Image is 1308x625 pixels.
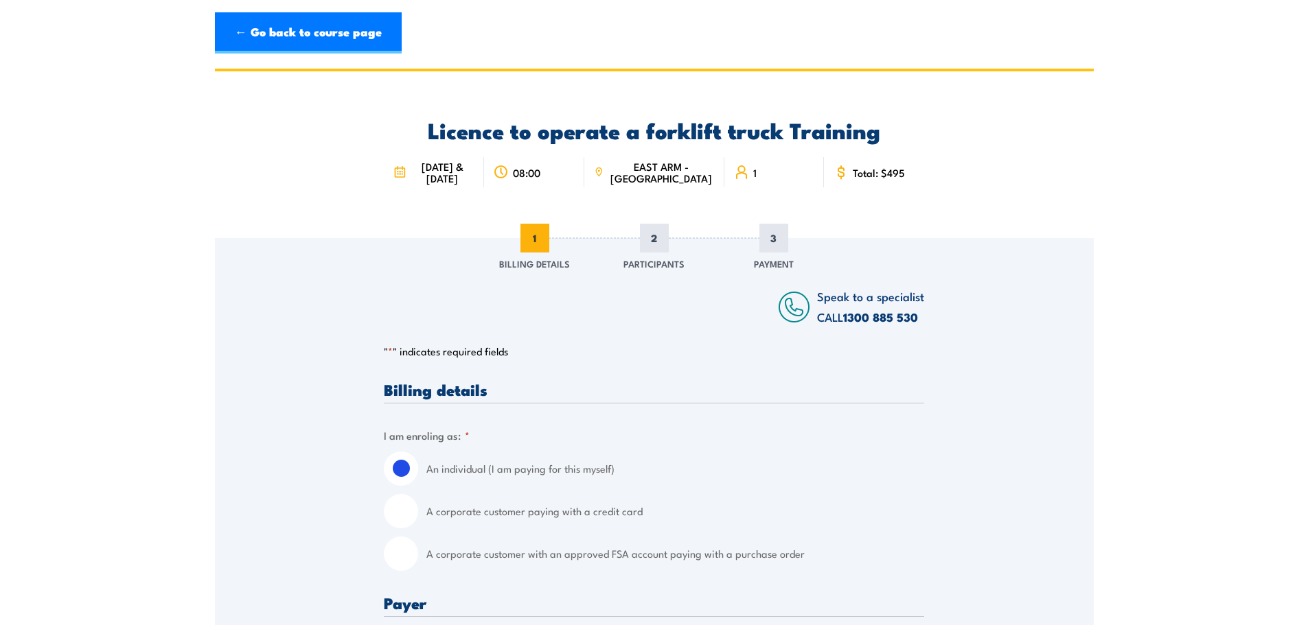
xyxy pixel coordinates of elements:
span: Participants [623,257,685,270]
span: 1 [753,167,757,178]
h3: Payer [384,595,924,611]
span: Total: $495 [853,167,905,178]
span: [DATE] & [DATE] [410,161,474,184]
label: A corporate customer with an approved FSA account paying with a purchase order [426,536,924,571]
span: 1 [520,224,549,252]
label: An individual (I am paying for this myself) [426,451,924,486]
legend: I am enroling as: [384,427,470,443]
a: 1300 885 530 [843,308,918,326]
span: Payment [754,257,794,270]
span: Billing Details [499,257,570,270]
span: 2 [640,224,669,252]
span: Speak to a specialist CALL [817,287,924,325]
span: 3 [759,224,788,252]
h3: Billing details [384,381,924,397]
p: " " indicates required fields [384,344,924,358]
span: EAST ARM - [GEOGRAPHIC_DATA] [608,161,714,184]
a: ← Go back to course page [215,12,402,54]
h2: Licence to operate a forklift truck Training [384,120,924,139]
span: 08:00 [513,167,540,178]
label: A corporate customer paying with a credit card [426,494,924,528]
